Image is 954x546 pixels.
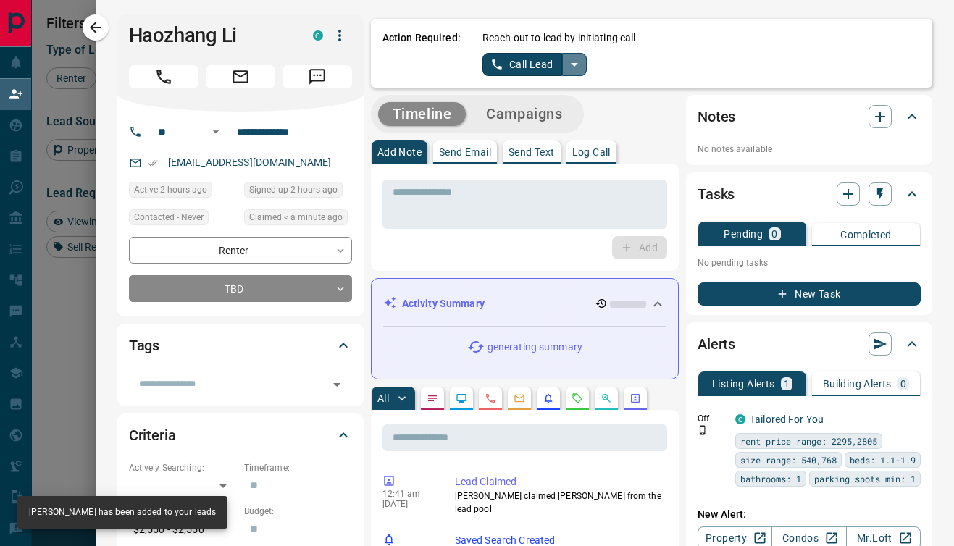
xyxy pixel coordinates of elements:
p: Building Alerts [823,379,892,389]
h2: Criteria [129,424,176,447]
svg: Push Notification Only [698,425,708,435]
p: Send Email [439,147,491,157]
p: Log Call [572,147,611,157]
div: split button [482,53,587,76]
span: bathrooms: 1 [740,471,801,486]
p: [PERSON_NAME] claimed [PERSON_NAME] from the lead pool [455,490,661,516]
svg: Agent Actions [629,392,641,404]
p: Activity Summary [402,296,485,311]
p: Completed [840,230,892,240]
button: Open [207,123,225,140]
p: All [377,393,389,403]
div: condos.ca [735,414,745,424]
div: Criteria [129,418,352,453]
h1: Haozhang Li [129,24,291,47]
p: Reach out to lead by initiating call [482,30,636,46]
svg: Emails [514,392,525,404]
h2: Alerts [698,332,735,356]
p: Off [698,412,727,425]
a: Tailored For You [750,413,824,425]
p: 1 [784,379,790,389]
span: Email [206,65,275,88]
p: Timeframe: [244,461,352,474]
svg: Listing Alerts [543,392,554,404]
p: Send Text [509,147,555,157]
div: Sun Sep 14 2025 [244,182,352,202]
p: 12:41 am [382,489,433,499]
button: Open [327,374,347,395]
span: Signed up 2 hours ago [249,182,338,197]
div: Mon Sep 15 2025 [244,209,352,230]
p: New Alert: [698,507,921,522]
div: Tasks [698,177,921,211]
div: [PERSON_NAME] has been added to your leads [29,500,216,524]
h2: Tags [129,334,159,357]
svg: Lead Browsing Activity [456,392,467,404]
span: beds: 1.1-1.9 [850,453,916,467]
p: Budget: [244,505,352,518]
div: Activity Summary [383,290,666,317]
span: size range: 540,768 [740,453,837,467]
p: Lead Claimed [455,474,661,490]
button: Call Lead [482,53,563,76]
div: Sun Sep 14 2025 [129,182,237,202]
svg: Requests [572,392,583,404]
p: $2,550 - $2,550 [129,518,237,542]
p: [DATE] [382,499,433,509]
span: parking spots min: 1 [814,471,916,486]
svg: Calls [485,392,496,404]
p: Action Required: [382,30,461,76]
p: Actively Searching: [129,461,237,474]
svg: Opportunities [601,392,612,404]
p: generating summary [488,340,582,355]
span: rent price range: 2295,2805 [740,434,877,448]
span: Call [129,65,198,88]
p: No notes available [698,143,921,156]
button: Timeline [378,102,466,126]
div: Notes [698,99,921,134]
a: [EMAIL_ADDRESS][DOMAIN_NAME] [168,156,332,168]
svg: Notes [427,392,438,404]
span: Claimed < a minute ago [249,210,343,224]
div: TBD [129,275,352,302]
p: Listing Alerts [712,379,775,389]
h2: Tasks [698,182,735,206]
p: 0 [900,379,906,389]
span: Active 2 hours ago [134,182,207,197]
div: Tags [129,328,352,363]
div: Alerts [698,327,921,361]
div: condos.ca [313,30,323,41]
span: Message [283,65,352,88]
h2: Notes [698,105,735,128]
span: Contacted - Never [134,210,204,224]
button: New Task [698,282,921,306]
p: Add Note [377,147,422,157]
p: No pending tasks [698,252,921,274]
p: 0 [771,229,777,239]
svg: Email Verified [148,158,158,168]
p: Pending [724,229,763,239]
div: Renter [129,237,352,264]
button: Campaigns [472,102,577,126]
